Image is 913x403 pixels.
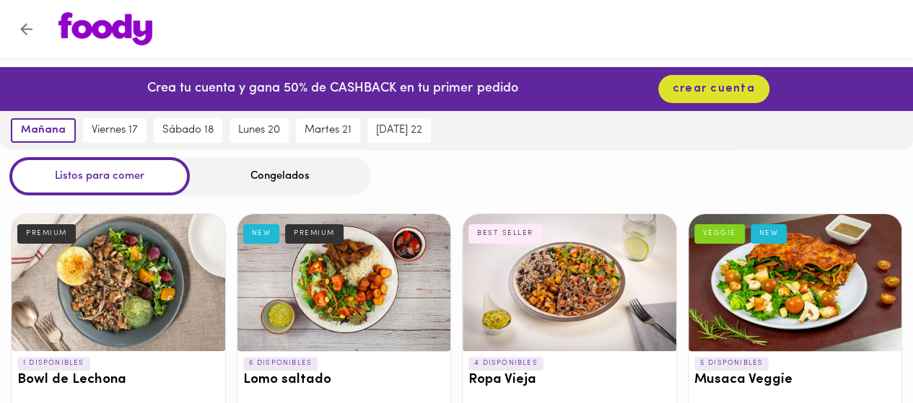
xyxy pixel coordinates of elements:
button: martes 21 [296,118,360,143]
button: viernes 17 [83,118,147,143]
div: VEGGIE [694,224,745,243]
div: Musaca Veggie [689,214,902,351]
h3: Bowl de Lechona [17,373,219,388]
p: 5 DISPONIBLES [694,357,769,370]
div: PREMIUM [285,224,344,243]
span: viernes 17 [92,124,138,137]
iframe: Messagebird Livechat Widget [829,319,899,389]
div: Listos para comer [9,157,190,195]
span: [DATE] 22 [376,124,422,137]
button: Volver [9,12,44,47]
button: lunes 20 [230,118,289,143]
div: BEST SELLER [468,224,542,243]
p: 1 DISPONIBLES [17,357,90,370]
div: NEW [751,224,787,243]
p: 4 DISPONIBLES [468,357,543,370]
button: sábado 18 [154,118,222,143]
span: lunes 20 [238,124,280,137]
p: 6 DISPONIBLES [243,357,318,370]
div: Lomo saltado [237,214,451,351]
span: mañana [21,124,66,137]
h3: Musaca Veggie [694,373,896,388]
span: sábado 18 [162,124,214,137]
div: Congelados [190,157,370,195]
img: logo.png [58,12,152,45]
p: Crea tu cuenta y gana 50% de CASHBACK en tu primer pedido [147,80,517,99]
span: martes 21 [305,124,351,137]
button: [DATE] 22 [367,118,431,143]
button: crear cuenta [658,75,769,103]
div: PREMIUM [17,224,76,243]
h3: Ropa Vieja [468,373,670,388]
span: crear cuenta [673,82,755,96]
div: Ropa Vieja [463,214,676,351]
div: Bowl de Lechona [12,214,225,351]
div: NEW [243,224,280,243]
button: mañana [11,118,76,143]
h3: Lomo saltado [243,373,445,388]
